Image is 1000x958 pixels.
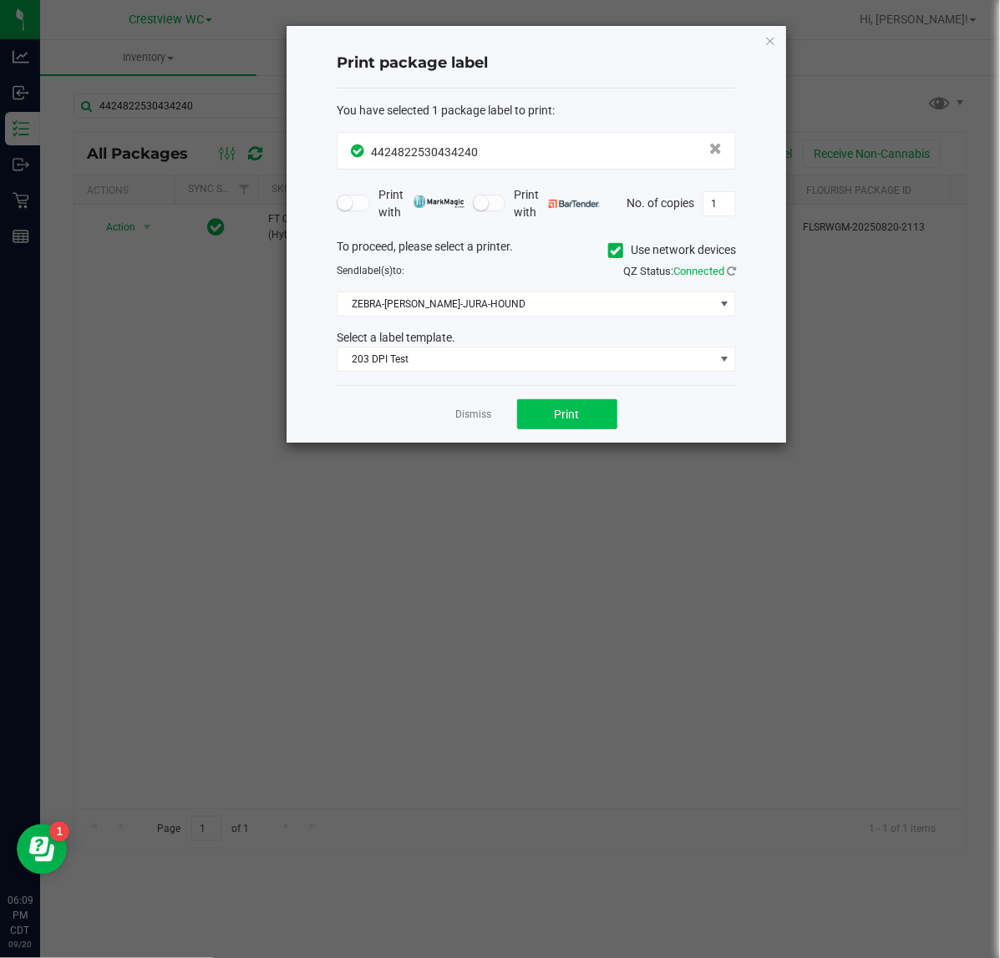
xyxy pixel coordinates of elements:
span: Connected [673,265,724,277]
img: mark_magic_cybra.png [414,195,464,208]
span: 203 DPI Test [338,347,714,371]
span: Print with [514,186,600,221]
span: Print with [378,186,464,221]
span: ZEBRA-[PERSON_NAME]-JURA-HOUND [338,292,714,316]
img: bartender.png [549,200,600,208]
span: You have selected 1 package label to print [337,104,552,117]
span: No. of copies [627,195,694,209]
span: 4424822530434240 [371,145,478,159]
div: : [337,102,736,119]
a: Dismiss [456,408,492,422]
label: Use network devices [608,241,736,259]
button: Print [517,399,617,429]
iframe: Resource center unread badge [49,822,69,842]
span: label(s) [359,265,393,276]
iframe: Resource center [17,824,67,874]
span: Send to: [337,265,404,276]
span: Print [555,408,580,421]
div: To proceed, please select a printer. [324,238,749,263]
div: Select a label template. [324,329,749,347]
span: QZ Status: [623,265,736,277]
span: In Sync [351,142,367,160]
h4: Print package label [337,53,736,74]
